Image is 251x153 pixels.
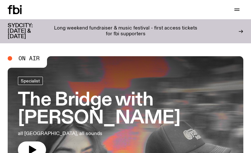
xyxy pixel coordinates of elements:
span: all [GEOGRAPHIC_DATA], all sounds [18,131,102,136]
span: The Bridge with [PERSON_NAME] [18,90,180,128]
span: Long weekend fundraiser & music festival - first access tickets for fbi supporters [54,26,197,37]
span: SYDCITY: [DATE] & [DATE] [8,23,33,39]
span: On Air [19,55,40,62]
span: Specialist [21,79,40,83]
a: Specialist [18,77,43,85]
